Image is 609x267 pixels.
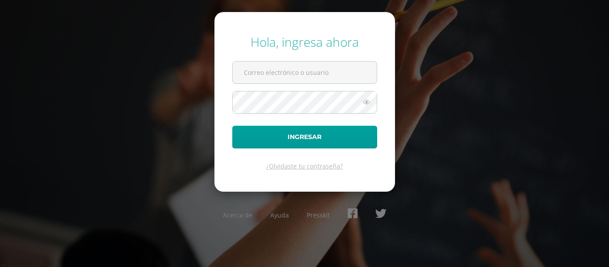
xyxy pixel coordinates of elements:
[223,211,252,219] a: Acerca de
[266,162,343,170] a: ¿Olvidaste tu contraseña?
[232,33,377,50] div: Hola, ingresa ahora
[270,211,289,219] a: Ayuda
[233,62,377,83] input: Correo electrónico o usuario
[232,126,377,148] button: Ingresar
[307,211,330,219] a: Presskit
